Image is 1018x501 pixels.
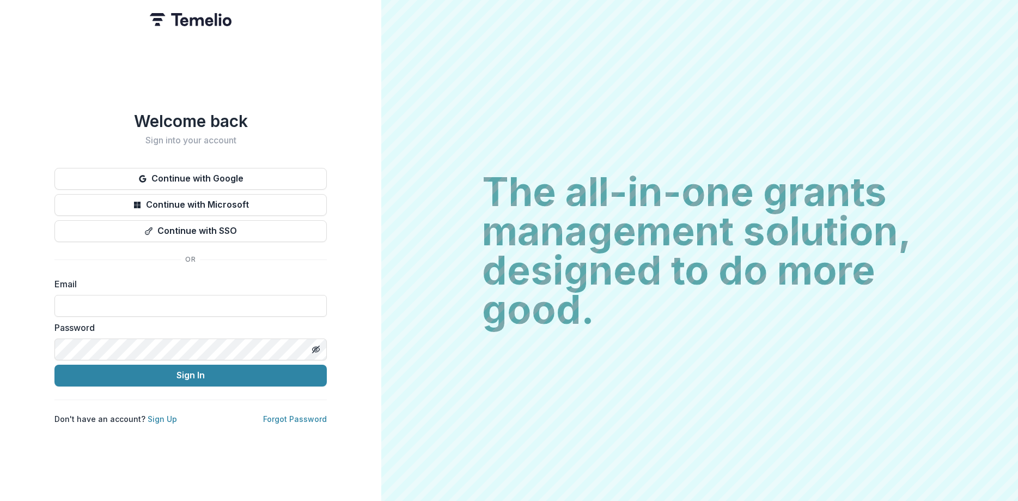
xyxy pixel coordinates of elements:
[54,111,327,131] h1: Welcome back
[54,413,177,425] p: Don't have an account?
[54,277,320,291] label: Email
[150,13,231,26] img: Temelio
[263,414,327,424] a: Forgot Password
[54,365,327,387] button: Sign In
[54,194,327,216] button: Continue with Microsoft
[307,341,325,358] button: Toggle password visibility
[54,321,320,334] label: Password
[54,220,327,242] button: Continue with SSO
[148,414,177,424] a: Sign Up
[54,135,327,146] h2: Sign into your account
[54,168,327,190] button: Continue with Google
